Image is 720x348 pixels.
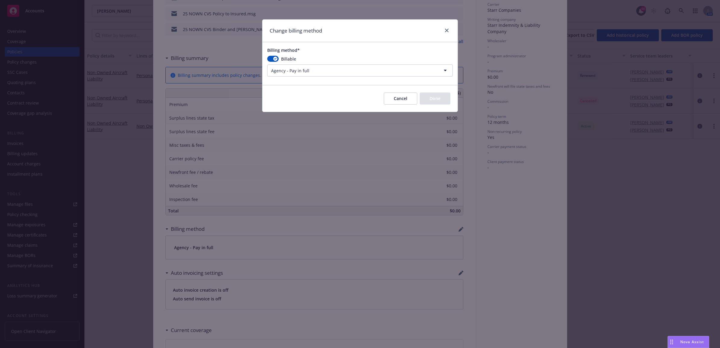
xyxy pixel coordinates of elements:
[270,27,322,35] h1: Change billing method
[680,339,704,344] span: Nova Assist
[267,56,453,62] div: Billable
[384,92,417,105] button: Cancel
[668,336,709,348] button: Nova Assist
[668,336,675,348] div: Drag to move
[443,27,450,34] a: close
[267,47,300,53] span: Billing method*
